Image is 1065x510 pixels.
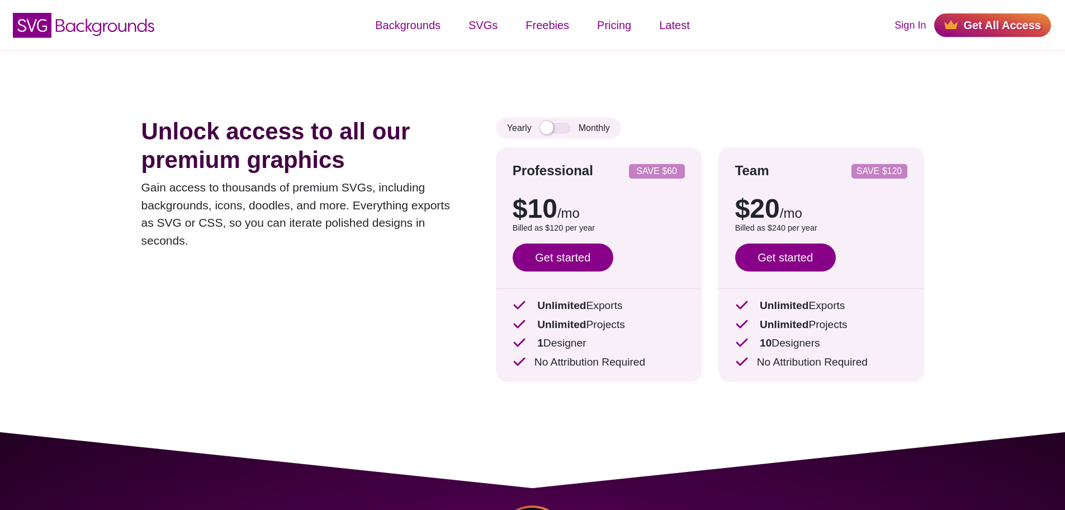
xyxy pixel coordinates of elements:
[513,317,685,333] p: Projects
[513,354,685,371] p: No Attribution Required
[760,337,771,349] strong: 10
[141,118,462,174] h1: Unlock access to all our premium graphics
[512,8,583,42] a: Freebies
[513,335,685,352] p: Designer
[537,337,543,349] strong: 1
[735,298,907,314] p: Exports
[513,163,593,178] strong: Professional
[513,244,613,272] a: Get started
[856,167,903,176] p: SAVE $120
[894,18,926,33] a: Sign In
[496,118,621,139] div: Yearly Monthly
[735,317,907,333] p: Projects
[513,222,685,235] p: Billed as $120 per year
[735,244,836,272] a: Get started
[735,163,769,178] strong: Team
[537,319,586,330] strong: Unlimited
[735,354,907,371] p: No Attribution Required
[583,8,645,42] a: Pricing
[537,300,586,311] strong: Unlimited
[361,8,455,42] a: Backgrounds
[760,319,808,330] strong: Unlimited
[735,335,907,352] p: Designers
[455,8,512,42] a: SVGs
[141,179,462,249] p: Gain access to thousands of premium SVGs, including backgrounds, icons, doodles, and more. Everyt...
[513,195,685,222] p: $10
[645,8,703,42] a: Latest
[633,167,680,176] p: SAVE $60
[934,13,1051,37] a: Get All Access
[780,205,802,221] span: /mo
[557,205,580,221] span: /mo
[735,222,907,235] p: Billed as $240 per year
[735,195,907,222] p: $20
[513,298,685,314] p: Exports
[760,300,808,311] strong: Unlimited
